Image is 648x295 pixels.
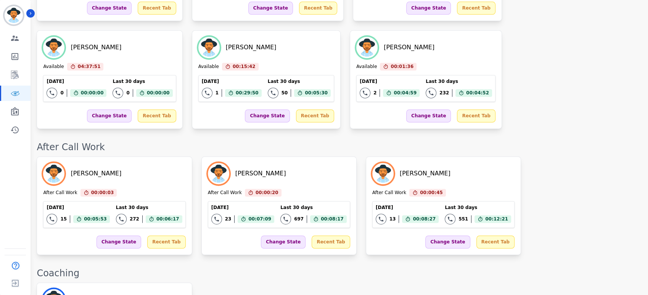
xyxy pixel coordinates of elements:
[466,89,489,97] span: 00:04:52
[87,2,132,15] div: Change State
[373,90,376,96] div: 2
[296,109,334,122] div: Recent Tab
[376,204,439,211] div: [DATE]
[425,235,470,248] div: Change State
[426,78,492,84] div: Last 30 days
[147,89,170,97] span: 00:00:00
[235,169,286,178] div: [PERSON_NAME]
[391,63,413,70] span: 00:01:36
[60,216,67,222] div: 15
[406,2,451,15] div: Change State
[138,2,176,15] div: Recent Tab
[268,78,331,84] div: Last 30 days
[84,215,107,223] span: 00:05:53
[248,215,271,223] span: 00:07:09
[71,169,121,178] div: [PERSON_NAME]
[457,109,495,122] div: Recent Tab
[91,189,114,196] span: 00:00:03
[211,204,274,211] div: [DATE]
[198,37,220,58] img: Avatar
[485,215,508,223] span: 00:12:21
[43,37,64,58] img: Avatar
[445,204,511,211] div: Last 30 days
[233,63,256,70] span: 00:15:42
[138,109,176,122] div: Recent Tab
[356,63,377,70] div: Available
[43,163,64,184] img: Avatar
[96,235,141,248] div: Change State
[60,90,63,96] div: 0
[439,90,449,96] div: 232
[294,216,304,222] div: 697
[476,235,515,248] div: Recent Tab
[113,78,172,84] div: Last 30 days
[245,109,289,122] div: Change State
[420,189,443,196] span: 00:00:45
[225,216,232,222] div: 23
[208,163,229,184] img: Avatar
[5,6,23,24] img: Bordered avatar
[81,89,104,97] span: 00:00:00
[236,89,259,97] span: 00:29:50
[47,204,109,211] div: [DATE]
[280,204,347,211] div: Last 30 days
[372,163,394,184] img: Avatar
[281,90,288,96] div: 50
[147,235,185,248] div: Recent Tab
[356,37,378,58] img: Avatar
[248,2,293,15] div: Change State
[299,2,337,15] div: Recent Tab
[321,215,344,223] span: 00:08:17
[458,216,468,222] div: 551
[457,2,495,15] div: Recent Tab
[312,235,350,248] div: Recent Tab
[372,190,406,196] div: After Call Work
[43,190,77,196] div: After Call Work
[360,78,420,84] div: [DATE]
[87,109,132,122] div: Change State
[384,43,434,52] div: [PERSON_NAME]
[406,109,451,122] div: Change State
[198,63,219,70] div: Available
[202,78,262,84] div: [DATE]
[78,63,101,70] span: 04:37:51
[389,216,396,222] div: 13
[116,204,182,211] div: Last 30 days
[37,141,640,153] div: After Call Work
[126,90,129,96] div: 0
[400,169,450,178] div: [PERSON_NAME]
[130,216,139,222] div: 272
[413,215,436,223] span: 00:08:27
[261,235,306,248] div: Change State
[394,89,416,97] span: 00:04:59
[208,190,242,196] div: After Call Work
[256,189,278,196] span: 00:00:20
[43,63,64,70] div: Available
[215,90,219,96] div: 1
[226,43,277,52] div: [PERSON_NAME]
[37,267,640,279] div: Coaching
[156,215,179,223] span: 00:06:17
[305,89,328,97] span: 00:05:30
[71,43,121,52] div: [PERSON_NAME]
[47,78,106,84] div: [DATE]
